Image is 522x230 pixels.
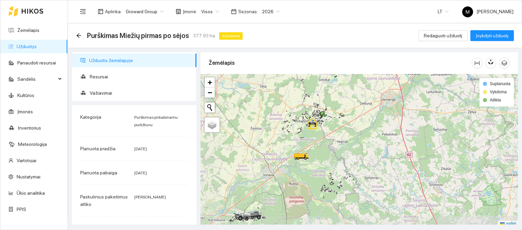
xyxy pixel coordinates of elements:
span: Planuota pabaiga [80,170,117,175]
span: arrow-left [76,33,82,38]
a: Redaguoti užduotį [418,33,468,38]
span: Planuota pradžia [80,146,116,151]
a: Kultūros [17,93,34,98]
span: Sandėlis [17,72,56,86]
span: Vykdoma [219,32,243,40]
span: Purškimas Miežių pirmas po sėjos [87,30,189,41]
span: 377.93 ha [193,32,215,39]
a: Zoom out [205,88,215,98]
div: Atgal [76,33,82,39]
span: Visos [201,6,219,17]
a: Žemėlapis [17,27,39,33]
span: 2026 [262,6,280,17]
span: Vykdoma [490,90,507,94]
span: [PERSON_NAME] [462,9,514,14]
span: [DATE] [134,171,147,175]
span: Įmonė : [183,8,197,15]
span: [DATE] [134,147,147,151]
span: Groward Group [126,6,163,17]
span: Aplinka : [105,8,122,15]
span: Sezonas : [238,8,258,15]
span: [PERSON_NAME] [134,195,166,199]
span: − [208,88,212,97]
span: Atlikta [490,98,501,102]
a: Layers [205,117,220,132]
div: Žemėlapis [209,53,472,73]
span: Paskutinius pakeitimus atliko [80,194,128,207]
button: column-width [472,58,483,69]
a: Vartotojai [17,158,36,163]
span: LT [438,6,449,17]
button: Redaguoti užduotį [418,30,468,41]
a: Ūkio analitika [17,190,45,196]
span: Važiavimai [90,86,191,100]
a: Panaudoti resursai [17,60,56,65]
span: + [208,78,212,87]
span: Užduotis žemėlapyje [89,54,191,67]
span: Įvykdyti užduotį [476,32,508,39]
span: Kategorija [80,114,101,120]
button: Initiate a new search [205,102,215,113]
button: Įvykdyti užduotį [470,30,514,41]
span: Resursai [90,70,191,83]
span: Suplanuota [490,81,510,86]
span: column-width [472,60,482,66]
span: calendar [231,9,237,14]
a: Nustatymai [17,174,40,179]
a: Inventorius [18,125,41,131]
a: Užduotys [17,44,37,49]
a: Zoom in [205,77,215,88]
span: Redaguoti užduotį [424,32,462,39]
span: layout [98,9,103,14]
a: Meteorologija [18,141,47,147]
span: Purškimas prikabinamu purkštuvu [134,115,178,127]
button: menu-fold [76,5,90,18]
span: shop [176,9,181,14]
span: menu-fold [80,8,86,15]
a: Leaflet [500,221,516,226]
a: PPIS [17,207,26,212]
a: Įmonės [17,109,33,114]
span: M [466,6,470,17]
